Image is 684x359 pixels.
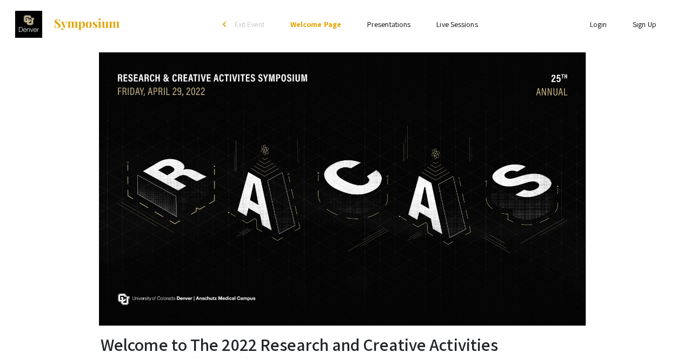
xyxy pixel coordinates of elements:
[290,19,341,29] a: Welcome Page
[235,19,264,29] span: Exit Event
[589,19,607,29] a: Login
[8,310,46,351] iframe: Chat
[223,21,229,28] div: arrow_back_ios
[15,11,121,38] a: The 2022 Research and Creative Activities Symposium (RaCAS)
[633,19,656,29] a: Sign Up
[53,18,121,31] img: Symposium by ForagerOne
[367,19,410,29] a: Presentations
[436,19,477,29] a: Live Sessions
[99,52,586,326] img: The 2022 Research and Creative Activities Symposium (RaCAS)
[15,11,42,38] img: The 2022 Research and Creative Activities Symposium (RaCAS)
